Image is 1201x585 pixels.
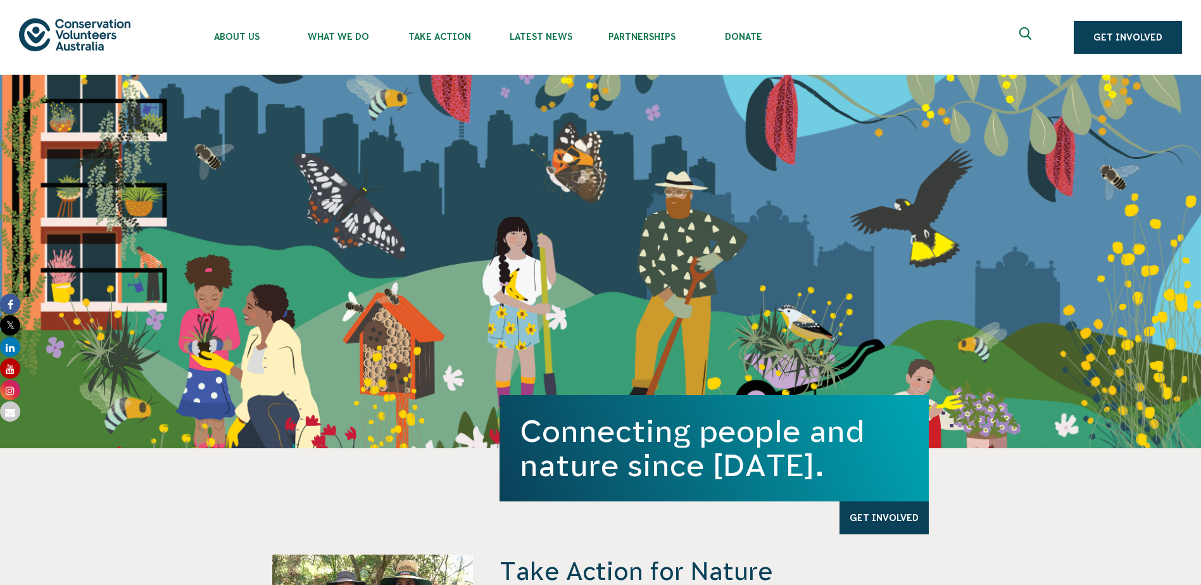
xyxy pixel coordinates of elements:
[1074,21,1182,54] a: Get Involved
[693,32,794,42] span: Donate
[1012,22,1042,53] button: Expand search box Close search box
[839,501,929,534] a: Get Involved
[186,32,287,42] span: About Us
[490,32,591,42] span: Latest News
[389,32,490,42] span: Take Action
[520,414,909,482] h1: Connecting people and nature since [DATE].
[19,18,130,51] img: logo.svg
[591,32,693,42] span: Partnerships
[287,32,389,42] span: What We Do
[1019,27,1035,47] span: Expand search box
